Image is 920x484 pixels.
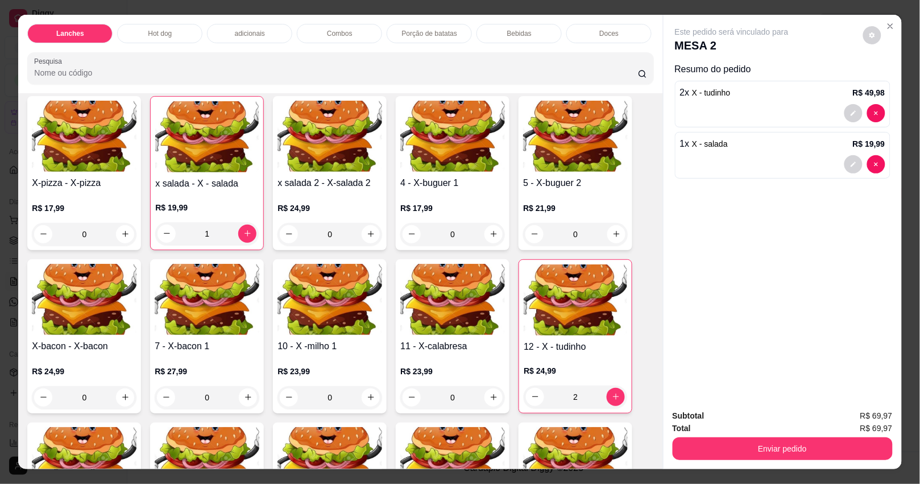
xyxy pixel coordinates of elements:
button: decrease-product-quantity [158,225,176,243]
p: Bebidas [507,29,532,38]
button: decrease-product-quantity [157,388,175,407]
p: R$ 17,99 [400,202,505,214]
p: R$ 19,99 [155,202,259,213]
button: decrease-product-quantity [867,104,885,122]
p: R$ 24,99 [524,365,627,377]
p: R$ 19,99 [853,138,885,150]
span: R$ 69,97 [860,409,893,422]
button: increase-product-quantity [607,225,625,243]
button: Close [881,17,900,35]
span: X - salada [692,139,728,148]
button: increase-product-quantity [607,388,625,406]
p: 1 x [680,137,728,151]
h4: 11 - X-calabresa [400,340,505,353]
p: R$ 23,99 [277,366,382,377]
img: product-image [155,101,259,172]
button: decrease-product-quantity [403,225,421,243]
button: increase-product-quantity [116,225,134,243]
h4: x salada 2 - X-salada 2 [277,176,382,190]
h4: 5 - X-buguer 2 [523,176,628,190]
button: increase-product-quantity [238,225,256,243]
button: decrease-product-quantity [867,155,885,173]
h4: 4 - X-buguer 1 [400,176,505,190]
img: product-image [523,101,628,172]
label: Pesquisa [34,56,66,66]
img: product-image [32,101,136,172]
button: decrease-product-quantity [525,225,544,243]
p: Porção de batatas [402,29,457,38]
img: product-image [277,101,382,172]
strong: Subtotal [673,411,704,420]
p: adicionais [235,29,265,38]
button: decrease-product-quantity [280,225,298,243]
button: increase-product-quantity [362,388,380,407]
p: Lanches [56,29,84,38]
img: product-image [277,264,382,335]
p: R$ 27,99 [155,366,259,377]
img: product-image [400,101,505,172]
p: R$ 23,99 [400,366,505,377]
p: R$ 49,98 [853,87,885,98]
strong: Total [673,424,691,433]
h4: x salada - X - salada [155,177,259,191]
p: Este pedido será vinculado para [675,26,789,38]
button: decrease-product-quantity [403,388,421,407]
h4: 12 - X - tudinho [524,340,627,354]
p: Doces [599,29,619,38]
p: 2 x [680,86,731,100]
img: product-image [32,264,136,335]
button: increase-product-quantity [239,388,257,407]
button: decrease-product-quantity [844,155,863,173]
button: decrease-product-quantity [34,225,52,243]
p: R$ 24,99 [32,366,136,377]
p: Resumo do pedido [675,63,890,76]
p: R$ 17,99 [32,202,136,214]
p: R$ 24,99 [277,202,382,214]
p: Hot dog [148,29,172,38]
img: product-image [400,264,505,335]
p: MESA 2 [675,38,789,53]
h4: X-bacon - X-bacon [32,340,136,353]
button: decrease-product-quantity [863,26,881,44]
button: increase-product-quantity [484,225,503,243]
button: increase-product-quantity [362,225,380,243]
span: R$ 69,97 [860,422,893,435]
button: increase-product-quantity [484,388,503,407]
h4: 10 - X -milho 1 [277,340,382,353]
button: Enviar pedido [673,437,893,460]
button: decrease-product-quantity [844,104,863,122]
button: decrease-product-quantity [34,388,52,407]
p: R$ 21,99 [523,202,628,214]
h4: X-pizza - X-pizza [32,176,136,190]
h4: 7 - X-bacon 1 [155,340,259,353]
p: Combos [327,29,353,38]
button: increase-product-quantity [116,388,134,407]
img: product-image [155,264,259,335]
img: product-image [524,264,627,336]
span: X - tudinho [692,88,731,97]
button: decrease-product-quantity [280,388,298,407]
button: decrease-product-quantity [526,388,544,406]
input: Pesquisa [34,67,638,78]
